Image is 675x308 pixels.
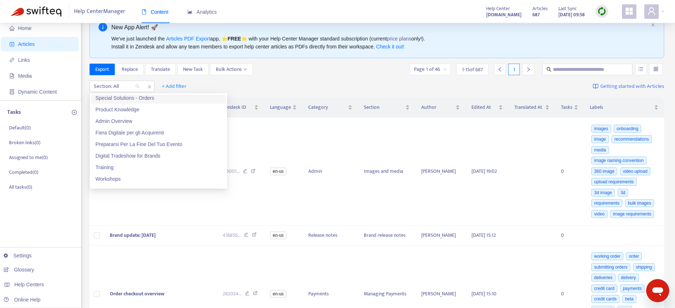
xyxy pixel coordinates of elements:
th: Section [358,98,415,117]
span: container [9,89,14,94]
th: Translated At [509,98,556,117]
span: Translated At [514,103,544,111]
span: Articles [532,5,548,13]
p: Tasks [7,108,21,117]
span: info-circle [99,23,107,31]
span: book [141,9,147,14]
span: submitting orders [591,263,630,271]
th: Author [415,98,466,117]
span: home [9,26,14,31]
span: Articles [18,41,35,47]
span: images [591,125,611,133]
span: right [526,67,531,72]
div: Getting started [96,187,221,194]
a: Online Help [4,297,40,303]
td: 0 [555,226,584,245]
span: Tasks [561,103,572,111]
span: Order checkout overview [110,290,165,298]
span: payments [620,285,645,292]
div: Prepararsi Per La Fine Del Tuo Evento [96,140,221,148]
span: working order [591,252,623,260]
span: Author [421,103,454,111]
button: + Add filter [156,81,192,92]
div: Fiera Digitale per gli Acquirenti [96,129,221,137]
span: Media [18,73,32,79]
span: down [243,68,247,71]
div: Workshops [96,175,221,183]
th: Zendesk ID [217,98,264,117]
span: beta [622,295,636,303]
p: All tasks ( 0 ) [9,183,32,191]
span: Language [270,103,291,111]
span: en-us [270,290,287,298]
th: Category [302,98,358,117]
span: Section [364,103,404,111]
b: FREE [227,36,241,42]
span: bulk images [625,199,654,207]
button: New Task [177,64,209,75]
span: [DATE] 15:10 [471,290,496,298]
div: Admin Overview [91,115,226,127]
a: Check it out! [376,44,404,50]
span: search [546,67,552,72]
span: credit cards [591,295,619,303]
div: Fiera Digitale per gli Acquirenti [91,127,226,138]
span: close [651,23,655,27]
span: Home [18,25,31,31]
span: recommendations [611,135,652,143]
span: appstore [625,7,633,16]
span: link [9,57,14,63]
span: + Add filter [162,82,187,91]
span: unordered-list [638,67,643,72]
p: Completed ( 0 ) [9,168,38,176]
td: Release notes [302,226,358,245]
span: order [626,252,642,260]
td: Images and media [358,117,415,226]
span: onboarding [614,125,641,133]
button: unordered-list [635,64,646,75]
p: Default ( 0 ) [9,124,31,132]
span: Help Center Manager [74,5,125,18]
span: Last Sync [558,5,577,13]
th: Edited At [466,98,508,117]
iframe: Button to launch messaging window, conversation in progress [646,279,669,302]
div: New App Alert! 🚀 [112,23,648,32]
span: account-book [9,42,14,47]
span: Links [18,57,30,63]
td: 0 [555,117,584,226]
div: Prepararsi Per La Fine Del Tuo Evento [91,138,226,150]
div: Workshops [91,173,226,185]
p: Assigned to me ( 0 ) [9,154,48,161]
td: [PERSON_NAME] [415,226,466,245]
span: [DATE] 19:02 [471,167,497,175]
span: image requirements [610,210,654,218]
span: 416856 ... [223,231,241,239]
div: Training [91,162,226,173]
span: Zendesk ID [223,103,253,111]
button: Translate [145,64,176,75]
span: en-us [270,231,287,239]
a: [DOMAIN_NAME] [486,10,522,19]
span: 1 - 15 of 687 [462,66,483,73]
span: plus-circle [72,110,77,115]
a: Getting started with Articles [593,81,664,92]
strong: 687 [532,11,540,19]
span: 360 image [591,167,617,175]
span: New Task [183,65,203,73]
img: Swifteq [11,7,61,17]
span: file-image [9,73,14,78]
div: Admin Overview [96,117,221,125]
span: Dynamic Content [18,89,57,95]
span: Edited At [471,103,497,111]
span: Translate [151,65,170,73]
span: 115001 ... [223,167,240,175]
span: Content [141,9,169,15]
button: Export [90,64,115,75]
span: left [497,67,502,72]
a: Settings [4,253,32,258]
span: Labels [590,103,653,111]
div: Product Knowledge [96,106,221,114]
div: Product Knowledge [91,104,226,115]
td: Brand release notes [358,226,415,245]
span: 3d image [591,189,615,197]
